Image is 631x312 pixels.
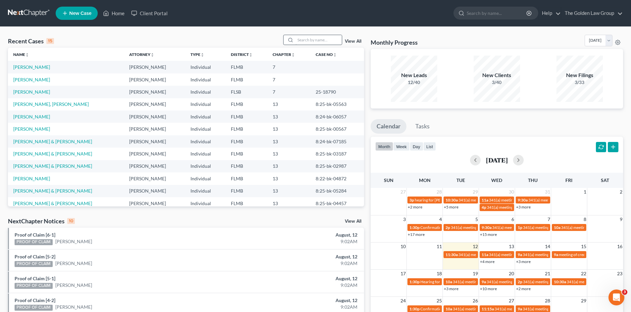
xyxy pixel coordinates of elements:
span: 1:30p [409,279,420,284]
span: 10a [446,306,452,311]
span: Thu [528,177,538,183]
div: 3/40 [474,79,520,86]
span: Sun [384,177,394,183]
span: 10a [554,225,560,230]
span: Wed [491,177,502,183]
div: August, 12 [247,275,357,282]
span: 11a [482,198,488,202]
td: 13 [267,135,310,148]
td: [PERSON_NAME] [124,197,185,209]
td: 13 [267,172,310,185]
button: list [423,142,436,151]
span: 18 [436,270,443,278]
td: 8:24-bk-06057 [310,111,364,123]
td: 13 [267,111,310,123]
input: Search by name... [467,7,527,19]
a: +17 more [408,232,425,237]
span: 27 [508,297,515,305]
td: Individual [185,86,226,98]
td: [PERSON_NAME] [124,61,185,73]
span: 13 [508,243,515,250]
span: 341(a) meeting for [PERSON_NAME] [567,279,631,284]
div: Recent Cases [8,37,54,45]
span: Mon [419,177,431,183]
a: [PERSON_NAME] [13,89,50,95]
i: unfold_more [249,53,253,57]
a: [PERSON_NAME] [13,176,50,181]
span: 2p [518,279,522,284]
span: 10a [446,279,452,284]
a: [PERSON_NAME] & [PERSON_NAME] [13,139,92,144]
span: 341(a) meeting for [PERSON_NAME] [458,198,522,202]
span: 28 [544,297,551,305]
span: 3 [622,290,627,295]
a: Help [539,7,561,19]
td: 8:25-bk-05284 [310,185,364,197]
span: 3p [409,198,414,202]
td: [PERSON_NAME] [124,73,185,86]
span: 15 [580,243,587,250]
span: 6 [511,215,515,223]
i: unfold_more [200,53,204,57]
span: Hearing for [PERSON_NAME] [420,279,472,284]
button: month [375,142,393,151]
td: FLMB [226,172,268,185]
div: 9:02AM [247,304,357,310]
div: 9:02AM [247,282,357,289]
td: Individual [185,197,226,209]
td: FLMB [226,73,268,86]
div: PROOF OF CLAIM [15,305,53,311]
a: [PERSON_NAME] [13,126,50,132]
td: Individual [185,148,226,160]
td: Individual [185,185,226,197]
span: 341(a) meeting for [PERSON_NAME] & [PERSON_NAME] [523,225,622,230]
td: FLMB [226,148,268,160]
div: 9:02AM [247,260,357,267]
a: [PERSON_NAME] [13,114,50,119]
span: 28 [436,188,443,196]
td: 8:25-bk-04457 [310,197,364,209]
span: 11:15a [482,306,494,311]
span: hearing for [PERSON_NAME] [415,198,466,202]
td: [PERSON_NAME] [124,135,185,148]
td: 25-18790 [310,86,364,98]
div: 12/40 [391,79,437,86]
a: View All [345,219,361,224]
td: Individual [185,160,226,172]
div: August, 12 [247,297,357,304]
td: 13 [267,160,310,172]
td: [PERSON_NAME] [124,86,185,98]
td: 13 [267,123,310,135]
input: Search by name... [295,35,342,45]
span: 14 [544,243,551,250]
a: Proof of Claim [6-1] [15,232,55,238]
i: unfold_more [333,53,337,57]
a: +4 more [480,259,495,264]
i: unfold_more [291,53,295,57]
td: 8:22-bk-04872 [310,172,364,185]
a: [PERSON_NAME] & [PERSON_NAME] [13,188,92,194]
td: [PERSON_NAME] [124,160,185,172]
span: 2p [446,225,450,230]
span: 341(a) meeting for [PERSON_NAME] & [PERSON_NAME] [453,306,552,311]
span: 4 [439,215,443,223]
a: [PERSON_NAME] [55,282,92,289]
div: PROOF OF CLAIM [15,239,53,245]
span: Confirmation hearing for [PERSON_NAME] & [PERSON_NAME] [420,225,531,230]
td: Individual [185,61,226,73]
span: 341(a) meeting for [PERSON_NAME] [PERSON_NAME] [487,279,582,284]
span: 17 [400,270,406,278]
span: 30 [508,188,515,196]
td: Individual [185,123,226,135]
td: Individual [185,111,226,123]
td: FLMB [226,61,268,73]
span: 341(a) meeting for [PERSON_NAME] [492,225,556,230]
div: New Filings [556,71,603,79]
span: 1p [518,225,522,230]
span: 5 [475,215,479,223]
span: 11a [482,252,488,257]
a: Case Nounfold_more [316,52,337,57]
a: +3 more [516,259,531,264]
td: 13 [267,148,310,160]
i: unfold_more [150,53,154,57]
